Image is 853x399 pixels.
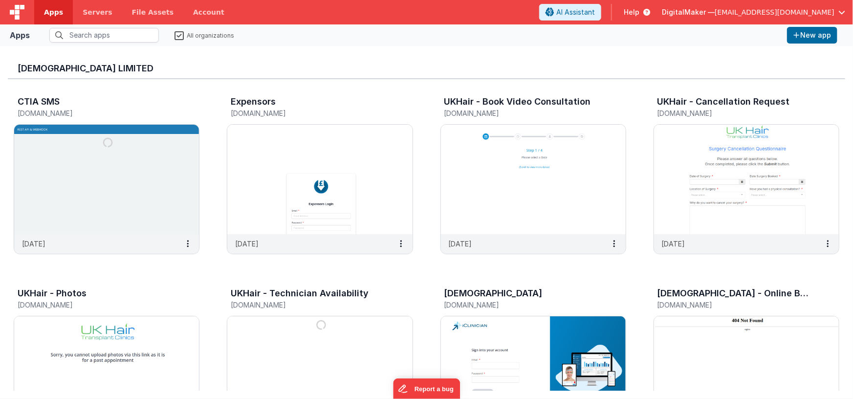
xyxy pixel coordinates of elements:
[662,7,845,17] button: DigitalMaker — [EMAIL_ADDRESS][DOMAIN_NAME]
[132,7,174,17] span: File Assets
[83,7,112,17] span: Servers
[175,30,234,40] label: All organizations
[49,28,159,43] input: Search apps
[449,239,472,249] p: [DATE]
[10,29,30,41] div: Apps
[444,97,591,107] h3: UKHair - Book Video Consultation
[22,239,45,249] p: [DATE]
[715,7,834,17] span: [EMAIL_ADDRESS][DOMAIN_NAME]
[18,97,60,107] h3: CTIA SMS
[18,288,87,298] h3: UKHair - Photos
[444,301,602,309] h5: [DOMAIN_NAME]
[231,288,369,298] h3: UKHair - Technician Availability
[657,301,815,309] h5: [DOMAIN_NAME]
[556,7,595,17] span: AI Assistant
[787,27,837,44] button: New app
[393,378,460,399] iframe: Marker.io feedback button
[657,110,815,117] h5: [DOMAIN_NAME]
[231,301,388,309] h5: [DOMAIN_NAME]
[657,288,812,298] h3: [DEMOGRAPHIC_DATA] - Online Bookings
[444,288,543,298] h3: [DEMOGRAPHIC_DATA]
[235,239,259,249] p: [DATE]
[662,239,685,249] p: [DATE]
[662,7,715,17] span: DigitalMaker —
[18,64,835,73] h3: [DEMOGRAPHIC_DATA] Limited
[444,110,602,117] h5: [DOMAIN_NAME]
[539,4,601,21] button: AI Assistant
[231,110,388,117] h5: [DOMAIN_NAME]
[18,301,175,309] h5: [DOMAIN_NAME]
[18,110,175,117] h5: [DOMAIN_NAME]
[231,97,276,107] h3: Expensors
[44,7,63,17] span: Apps
[624,7,639,17] span: Help
[657,97,790,107] h3: UKHair - Cancellation Request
